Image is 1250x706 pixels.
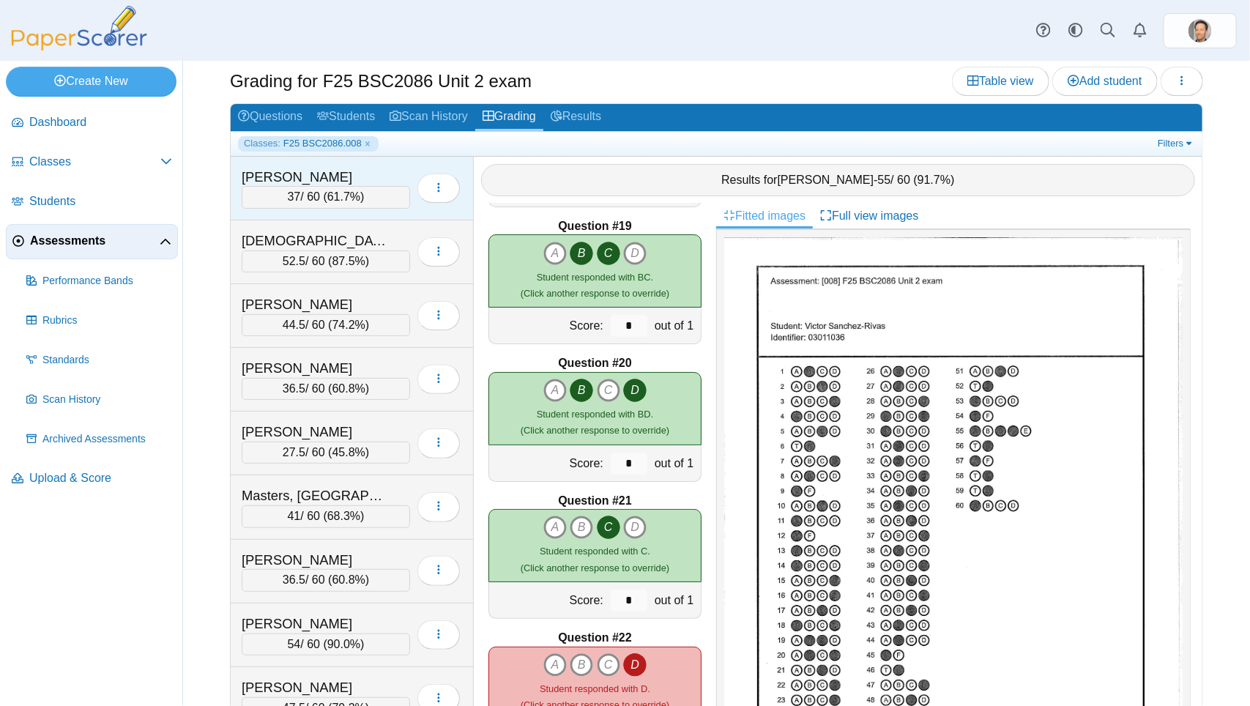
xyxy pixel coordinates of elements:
i: C [597,379,620,402]
span: Patrick Rowe [1188,19,1212,42]
a: Rubrics [21,303,178,338]
a: Classes [6,145,178,180]
span: F25 BSC2086.008 [283,137,362,150]
i: A [543,242,567,265]
a: Classes: F25 BSC2086.008 [238,136,379,151]
small: (Click another response to override) [521,272,669,299]
div: [PERSON_NAME] [242,423,388,442]
i: B [570,242,593,265]
a: Table view [952,67,1049,96]
span: 54 [288,638,301,650]
div: / 60 ( ) [242,314,410,336]
a: ps.HSacT1knwhZLr8ZK [1164,13,1237,48]
div: Masters, [GEOGRAPHIC_DATA] [242,486,388,505]
div: / 60 ( ) [242,505,410,527]
span: Standards [42,353,172,368]
a: Archived Assessments [21,422,178,457]
span: Dashboard [29,114,172,130]
a: Students [310,104,382,131]
span: 74.2% [332,319,365,331]
a: PaperScorer [6,40,152,53]
img: ps.HSacT1knwhZLr8ZK [1188,19,1212,42]
div: / 60 ( ) [242,250,410,272]
div: out of 1 [651,582,701,618]
img: PaperScorer [6,6,152,51]
span: 68.3% [327,510,360,522]
span: Student responded with BD. [537,409,653,420]
span: 41 [288,510,301,522]
h1: Grading for F25 BSC2086 Unit 2 exam [230,69,532,94]
span: 36.5 [283,382,305,395]
i: B [570,379,593,402]
a: Create New [6,67,176,96]
span: Students [29,193,172,209]
div: Score: [489,445,607,481]
a: Filters [1154,136,1199,151]
small: (Click another response to override) [521,546,669,573]
span: 52.5 [283,255,305,267]
b: Question #20 [558,355,631,371]
span: Scan History [42,393,172,407]
span: 44.5 [283,319,305,331]
span: Archived Assessments [42,432,172,447]
span: Rubrics [42,313,172,328]
div: [PERSON_NAME] [242,551,388,570]
div: / 60 ( ) [242,442,410,464]
b: Question #22 [558,630,631,646]
a: Dashboard [6,105,178,141]
a: Grading [475,104,543,131]
div: [DEMOGRAPHIC_DATA][PERSON_NAME] [242,231,388,250]
a: Students [6,185,178,220]
span: 90.0% [327,638,360,650]
i: C [597,653,620,677]
div: [PERSON_NAME] [242,359,388,378]
div: out of 1 [651,445,701,481]
span: 60.8% [332,382,365,395]
i: B [570,516,593,539]
span: 61.7% [327,190,360,203]
div: out of 1 [651,308,701,343]
a: Scan History [382,104,475,131]
span: Student responded with D. [540,683,650,694]
small: (Click another response to override) [521,409,669,436]
a: Add student [1052,67,1157,96]
div: Score: [489,582,607,618]
span: Student responded with C. [540,546,650,557]
i: D [623,653,647,677]
a: Assessments [6,224,178,259]
b: Question #19 [558,218,631,234]
a: Questions [231,104,310,131]
span: Performance Bands [42,274,172,289]
div: / 60 ( ) [242,378,410,400]
span: 45.8% [332,446,365,458]
span: 27.5 [283,446,305,458]
div: Results for - / 60 ( ) [481,164,1195,196]
div: [PERSON_NAME] [242,678,388,697]
i: B [570,653,593,677]
a: Performance Bands [21,264,178,299]
span: Table view [967,75,1034,87]
span: 87.5% [332,255,365,267]
span: 55 [878,174,891,186]
a: Results [543,104,609,131]
span: [PERSON_NAME] [778,174,874,186]
i: A [543,516,567,539]
div: / 60 ( ) [242,569,410,591]
span: 91.7% [918,174,950,186]
i: D [623,516,647,539]
div: [PERSON_NAME] [242,295,388,314]
span: Classes [29,154,160,170]
i: D [623,379,647,402]
span: Assessments [30,233,160,249]
i: A [543,653,567,677]
b: Question #21 [558,493,631,509]
a: Fitted images [716,204,813,228]
div: / 60 ( ) [242,186,410,208]
div: [PERSON_NAME] [242,614,388,633]
i: C [597,516,620,539]
a: Standards [21,343,178,378]
div: Score: [489,308,607,343]
span: 36.5 [283,573,305,586]
i: D [623,242,647,265]
span: Classes: [244,137,280,150]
